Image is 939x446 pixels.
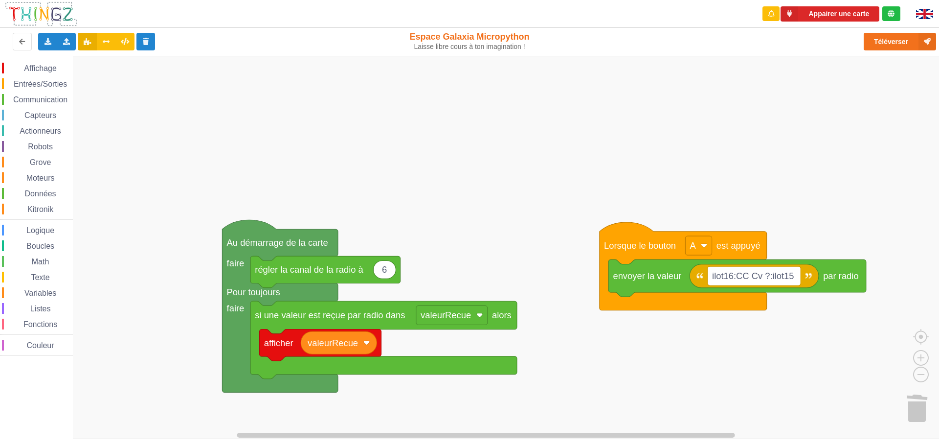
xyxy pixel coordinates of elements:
[388,43,552,51] div: Laisse libre cours à ton imagination !
[25,242,56,250] span: Boucles
[22,64,58,72] span: Affichage
[864,33,936,50] button: Téléverser
[12,95,69,104] span: Communication
[26,205,55,213] span: Kitronik
[18,127,63,135] span: Actionneurs
[227,258,245,268] text: faire
[613,271,681,281] text: envoyer la valeur
[255,264,363,275] text: régler la canal de la radio à
[382,264,387,275] text: 6
[22,320,59,329] span: Fonctions
[25,174,56,182] span: Moteurs
[916,9,933,19] img: gb.png
[4,1,78,27] img: thingz_logo.png
[264,338,293,348] text: afficher
[26,142,54,151] span: Robots
[781,6,879,22] button: Appairer une carte
[227,237,328,248] text: Au démarrage de la carte
[255,310,405,320] text: si une valeur est reçue par radio dans
[29,273,51,282] span: Texte
[23,111,58,119] span: Capteurs
[29,305,52,313] span: Listes
[388,31,552,51] div: Espace Galaxia Micropython
[23,189,58,198] span: Données
[823,271,858,281] text: par radio
[712,271,794,281] text: ilot16:CC Cv ?:ilot15
[30,258,51,266] span: Math
[882,6,900,21] div: Tu es connecté au serveur de création de Thingz
[492,310,512,320] text: alors
[227,303,245,313] text: faire
[604,240,676,251] text: Lorsque le bouton
[716,240,760,251] text: est appuyé
[23,289,58,297] span: Variables
[421,310,471,320] text: valeurRecue
[25,341,56,350] span: Couleur
[308,338,358,348] text: valeurRecue
[12,80,68,88] span: Entrées/Sorties
[28,158,53,166] span: Grove
[227,287,280,297] text: Pour toujours
[25,226,56,235] span: Logique
[690,240,696,251] text: A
